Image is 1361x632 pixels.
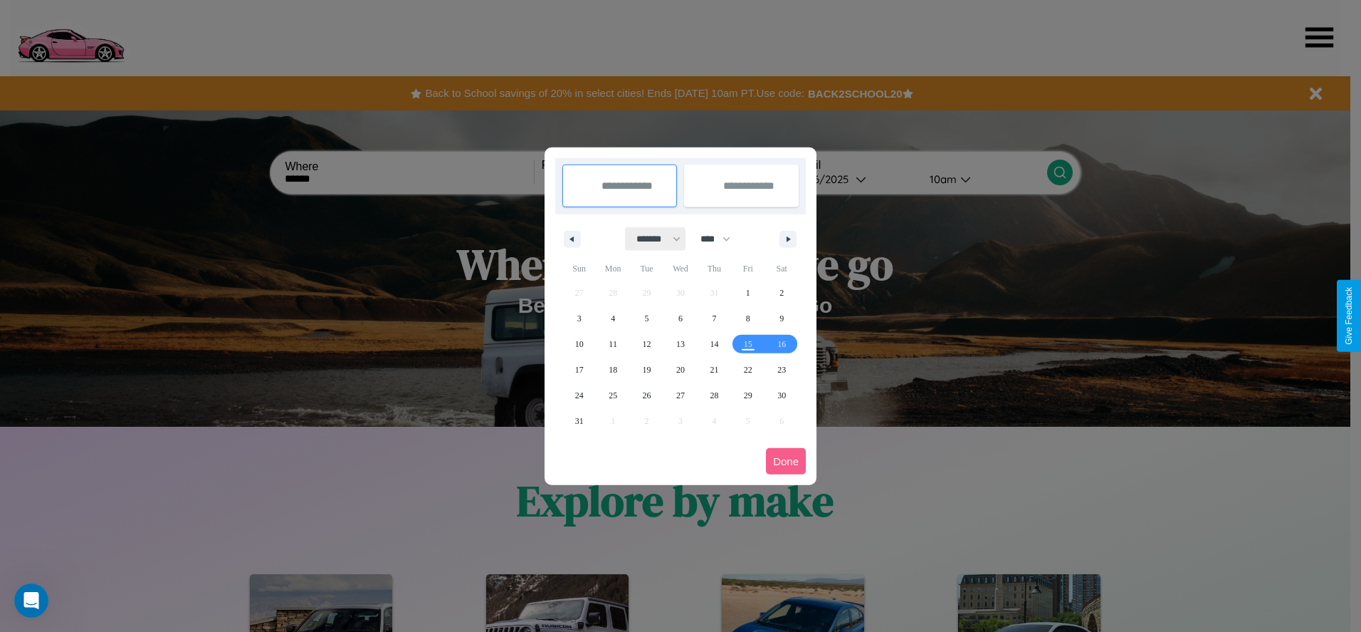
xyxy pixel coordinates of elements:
[765,280,799,306] button: 2
[575,408,584,434] span: 31
[562,357,596,383] button: 17
[562,306,596,331] button: 3
[630,331,663,357] button: 12
[765,306,799,331] button: 9
[575,383,584,408] span: 24
[731,280,764,306] button: 1
[779,280,784,306] span: 2
[765,357,799,383] button: 23
[766,448,806,475] button: Done
[596,257,629,280] span: Mon
[765,331,799,357] button: 16
[765,257,799,280] span: Sat
[710,357,718,383] span: 21
[731,383,764,408] button: 29
[779,306,784,331] span: 9
[698,331,731,357] button: 14
[676,357,685,383] span: 20
[1344,287,1354,345] div: Give Feedback
[609,331,617,357] span: 11
[744,331,752,357] span: 15
[645,306,649,331] span: 5
[643,357,651,383] span: 19
[731,306,764,331] button: 8
[630,357,663,383] button: 19
[765,383,799,408] button: 30
[698,306,731,331] button: 7
[609,383,617,408] span: 25
[596,383,629,408] button: 25
[698,257,731,280] span: Thu
[663,357,697,383] button: 20
[698,357,731,383] button: 21
[676,383,685,408] span: 27
[746,306,750,331] span: 8
[731,357,764,383] button: 22
[663,331,697,357] button: 13
[596,357,629,383] button: 18
[731,257,764,280] span: Fri
[710,331,718,357] span: 14
[577,306,582,331] span: 3
[663,257,697,280] span: Wed
[14,584,48,618] iframe: Intercom live chat
[596,331,629,357] button: 11
[777,331,786,357] span: 16
[630,383,663,408] button: 26
[562,257,596,280] span: Sun
[744,383,752,408] span: 29
[611,306,615,331] span: 4
[562,383,596,408] button: 24
[596,306,629,331] button: 4
[710,383,718,408] span: 28
[731,331,764,357] button: 15
[643,331,651,357] span: 12
[744,357,752,383] span: 22
[663,306,697,331] button: 6
[698,383,731,408] button: 28
[777,383,786,408] span: 30
[643,383,651,408] span: 26
[676,331,685,357] span: 13
[663,383,697,408] button: 27
[575,357,584,383] span: 17
[630,257,663,280] span: Tue
[746,280,750,306] span: 1
[630,306,663,331] button: 5
[562,331,596,357] button: 10
[712,306,716,331] span: 7
[575,331,584,357] span: 10
[562,408,596,434] button: 31
[777,357,786,383] span: 23
[678,306,683,331] span: 6
[609,357,617,383] span: 18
